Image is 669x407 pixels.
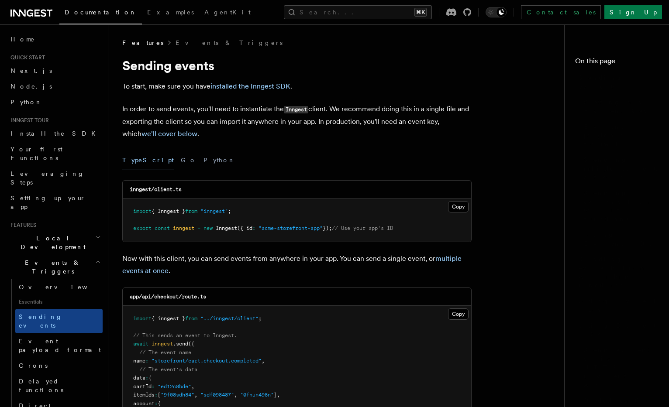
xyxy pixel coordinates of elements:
span: Local Development [7,234,95,251]
button: TypeScript [122,150,174,170]
span: const [155,225,170,231]
span: import [133,208,152,214]
span: from [185,208,197,214]
span: Sending events [19,313,62,329]
span: { Inngest } [152,208,185,214]
a: Your first Functions [7,141,103,166]
span: Event payload format [19,338,101,353]
span: "acme-storefront-app" [259,225,323,231]
span: import [133,315,152,321]
span: ({ id [237,225,252,231]
span: Deduplication [584,396,655,405]
span: Setting up your app [10,195,86,210]
span: Inngest [216,225,237,231]
a: Sending multiple events at once [580,152,659,185]
a: Sending events [575,70,659,94]
a: Events & Triggers [176,38,283,47]
span: "0fnun498n" [240,392,274,398]
span: "sdf098487" [200,392,234,398]
button: Python [203,150,235,170]
h4: On this page [575,56,659,70]
span: Using Event IDs [579,321,659,339]
span: // The event's data [139,366,197,373]
button: Copy [448,308,469,320]
a: Setting an Event Key [580,94,659,119]
span: Leveraging Steps [10,170,84,186]
span: Event payload format [584,122,659,148]
code: app/api/checkout/route.ts [130,294,206,300]
a: Sending events from within functions [575,251,659,293]
button: Local Development [7,230,103,255]
span: Your first Functions [10,146,62,161]
span: , [191,383,194,390]
a: Python [7,94,103,110]
a: Documentation [59,3,142,24]
span: : [155,400,158,407]
p: To start, make sure you have . [122,80,472,92]
h1: Sending events [122,58,472,73]
span: Delayed functions [19,378,63,393]
span: [ [158,392,161,398]
span: { inngest } [152,315,185,321]
span: { [148,375,152,381]
a: Sign Up [604,5,662,19]
span: , [262,358,265,364]
span: ({ [188,341,194,347]
span: new [203,225,213,231]
span: Using Event IDs [579,297,659,314]
span: itemIds [133,392,155,398]
span: : [252,225,255,231]
span: Node.js [10,83,52,90]
span: : [152,383,155,390]
a: Home [7,31,103,47]
span: Install the SDK [10,130,101,137]
span: name [133,358,145,364]
span: { [158,400,161,407]
span: : [155,392,158,398]
a: Sending events [15,309,103,333]
a: Event payload format [580,119,659,152]
span: Events & Triggers [7,258,95,276]
span: Sending events [579,73,659,91]
span: Sending events from within functions [584,188,659,223]
span: Using Event IDs [584,230,659,248]
span: // This sends an event to Inngest. [133,332,237,339]
span: "ed12c8bde" [158,383,191,390]
a: Install the SDK [7,126,103,141]
a: Delayed functions [15,373,103,398]
a: we'll cover below [141,130,197,138]
span: // The event name [139,349,191,356]
span: Sending multiple events at once [584,155,659,181]
span: Home [10,35,35,44]
button: Toggle dark mode [486,7,507,17]
span: inngest [173,225,194,231]
a: Event payload format [15,333,103,358]
button: Events & Triggers [7,255,103,279]
span: data [133,375,145,381]
a: Using Event IDs [575,318,659,342]
a: Send events via HTTP (Event API) [580,342,659,393]
a: Node.js [7,79,103,94]
span: cartId [133,383,152,390]
p: In order to send events, you'll need to instantiate the client. We recommend doing this in a sing... [122,103,472,140]
span: Inngest tour [7,117,49,124]
span: Quick start [7,54,45,61]
span: inngest [152,341,173,347]
button: Search...⌘K [284,5,432,19]
span: Crons [19,362,48,369]
span: ; [259,315,262,321]
a: Examples [142,3,199,24]
a: installed the Inngest SDK [210,82,290,90]
span: Sending events from within functions [579,255,659,290]
span: Setting an Event Key [584,98,659,115]
a: Setting up your app [7,190,103,215]
code: inngest/client.ts [130,186,182,192]
a: Overview [15,279,103,295]
span: Documentation [65,9,137,16]
span: "inngest" [200,208,228,214]
span: .send [173,341,188,347]
a: Sending events from within functions [580,185,659,227]
button: Copy [448,201,469,212]
span: Overview [19,284,109,291]
span: // Use your app's ID [332,225,393,231]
